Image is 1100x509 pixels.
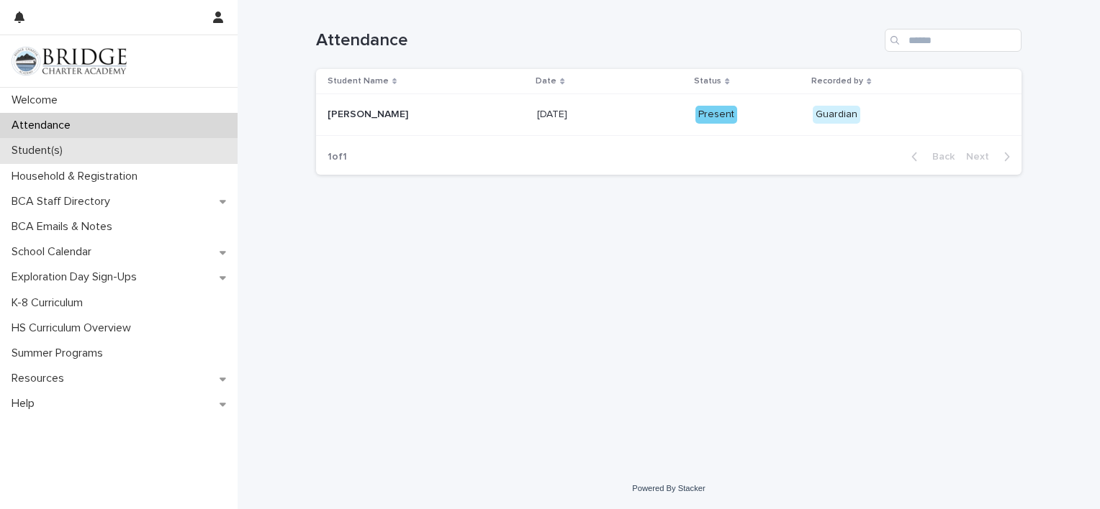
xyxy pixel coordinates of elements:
p: Student(s) [6,144,74,157]
p: [PERSON_NAME] [328,106,411,121]
p: BCA Staff Directory [6,195,122,208]
span: Next [966,152,998,162]
button: Back [900,150,960,163]
h1: Attendance [316,30,879,51]
p: [DATE] [537,106,570,121]
tr: [PERSON_NAME][PERSON_NAME] [DATE][DATE] PresentGuardian [316,94,1022,136]
p: Recorded by [811,73,863,89]
p: HS Curriculum Overview [6,321,143,335]
p: 1 of 1 [316,139,359,175]
p: Exploration Day Sign-Ups [6,270,148,284]
p: Resources [6,372,76,385]
p: Help [6,397,46,411]
p: BCA Emails & Notes [6,220,124,234]
input: Search [885,29,1022,52]
p: Household & Registration [6,170,149,183]
p: Welcome [6,93,69,107]
p: K-8 Curriculum [6,296,94,310]
div: Guardian [813,106,860,124]
p: Student Name [328,73,389,89]
span: Back [924,152,955,162]
img: V1C1m3IdTEidaUdm9Hs0 [12,47,127,75]
p: Attendance [6,119,82,132]
p: Status [694,73,721,89]
p: Summer Programs [6,347,114,360]
p: Date [536,73,556,89]
button: Next [960,150,1022,163]
div: Present [695,106,737,124]
a: Powered By Stacker [632,484,705,492]
p: School Calendar [6,245,103,259]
